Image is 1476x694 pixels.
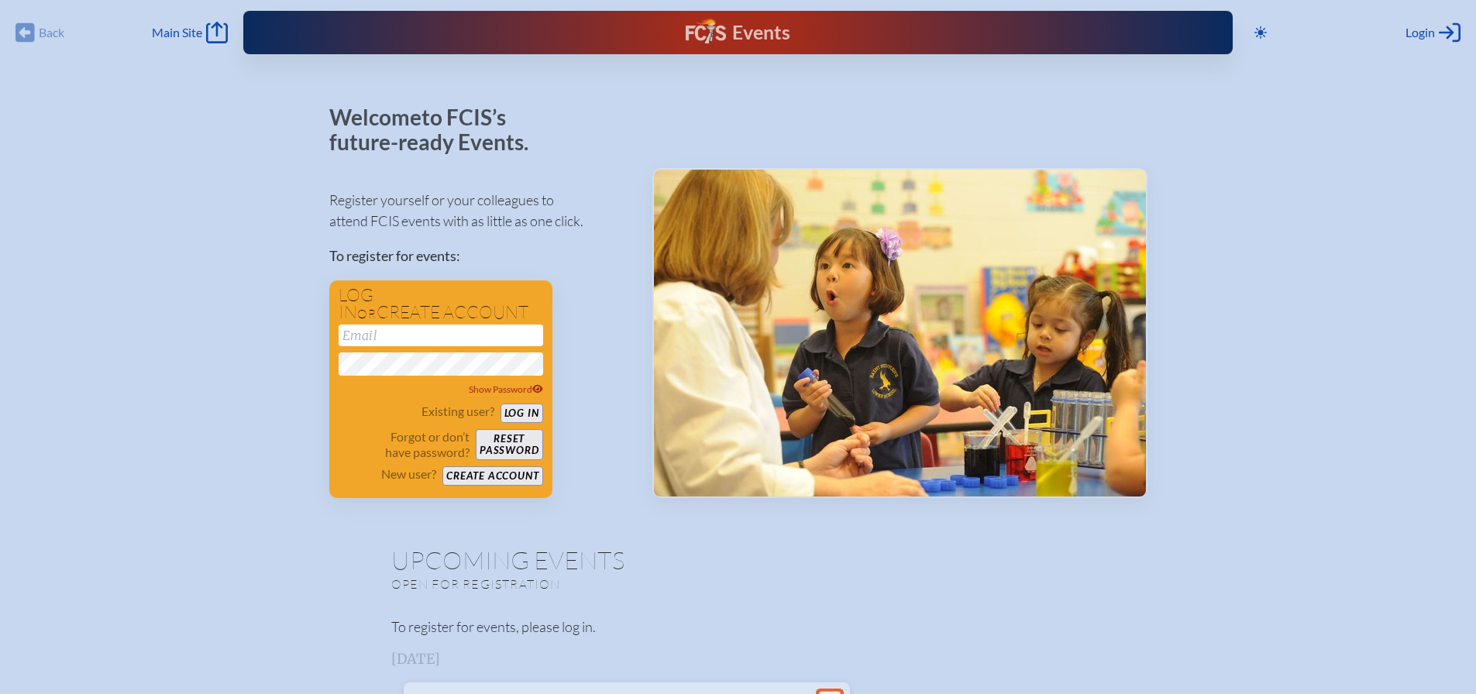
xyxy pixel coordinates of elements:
button: Log in [501,404,543,423]
h3: [DATE] [391,651,1085,667]
p: To register for events: [329,246,628,266]
span: Show Password [469,383,543,395]
div: FCIS Events — Future ready [515,19,960,46]
p: Open for registration [391,576,800,592]
img: Events [654,170,1146,496]
span: Login [1405,25,1435,40]
h1: Log in create account [339,287,543,321]
h1: Upcoming Events [391,548,1085,572]
p: New user? [381,466,436,482]
span: or [357,306,377,321]
p: Forgot or don’t have password? [339,429,470,460]
p: Existing user? [421,404,494,419]
p: Register yourself or your colleagues to attend FCIS events with as little as one click. [329,190,628,232]
p: Welcome to FCIS’s future-ready Events. [329,105,546,154]
p: To register for events, please log in. [391,617,1085,637]
button: Resetpassword [476,429,542,460]
input: Email [339,325,543,346]
button: Create account [442,466,542,486]
span: Main Site [152,25,202,40]
a: Main Site [152,22,228,43]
